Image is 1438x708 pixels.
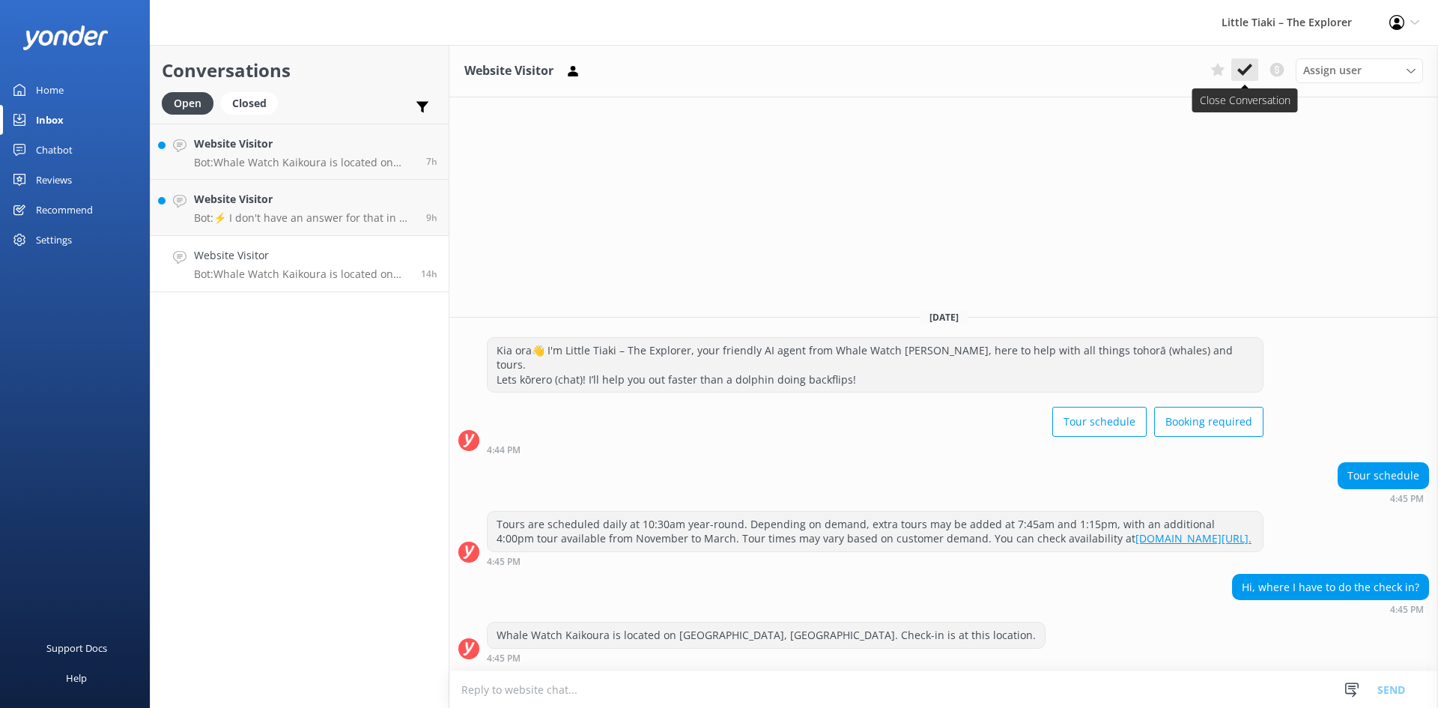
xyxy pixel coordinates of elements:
[1135,531,1252,545] a: [DOMAIN_NAME][URL].
[464,61,553,81] h3: Website Visitor
[194,136,415,152] h4: Website Visitor
[488,512,1263,551] div: Tours are scheduled daily at 10:30am year-round. Depending on demand, extra tours may be added at...
[36,105,64,135] div: Inbox
[426,211,437,224] span: Oct 06 2025 09:28pm (UTC +13:00) Pacific/Auckland
[194,247,410,264] h4: Website Visitor
[36,75,64,105] div: Home
[1390,494,1424,503] strong: 4:45 PM
[151,236,449,292] a: Website VisitorBot:Whale Watch Kaikoura is located on [GEOGRAPHIC_DATA], [GEOGRAPHIC_DATA]. Check...
[36,195,93,225] div: Recommend
[1338,463,1428,488] div: Tour schedule
[487,557,521,566] strong: 4:45 PM
[487,444,1263,455] div: Oct 06 2025 04:44pm (UTC +13:00) Pacific/Auckland
[46,633,107,663] div: Support Docs
[151,124,449,180] a: Website VisitorBot:Whale Watch Kaikoura is located on [GEOGRAPHIC_DATA], [GEOGRAPHIC_DATA]. It is...
[487,653,1046,663] div: Oct 06 2025 04:45pm (UTC +13:00) Pacific/Auckland
[194,211,415,225] p: Bot: ⚡ I don't have an answer for that in my knowledge base. Please try and rephrase your questio...
[151,180,449,236] a: Website VisitorBot:⚡ I don't have an answer for that in my knowledge base. Please try and rephras...
[488,338,1263,393] div: Kia ora👋 I'm Little Tiaki – The Explorer, your friendly AI agent from Whale Watch [PERSON_NAME], ...
[1233,575,1428,600] div: Hi, where I have to do the check in?
[162,56,437,85] h2: Conversations
[36,165,72,195] div: Reviews
[1296,58,1423,82] div: Assign User
[1390,605,1424,614] strong: 4:45 PM
[221,94,285,111] a: Closed
[162,94,221,111] a: Open
[426,155,437,168] span: Oct 06 2025 11:27pm (UTC +13:00) Pacific/Auckland
[1303,62,1362,79] span: Assign user
[920,311,968,324] span: [DATE]
[1052,407,1147,437] button: Tour schedule
[421,267,437,280] span: Oct 06 2025 04:45pm (UTC +13:00) Pacific/Auckland
[487,654,521,663] strong: 4:45 PM
[162,92,213,115] div: Open
[36,135,73,165] div: Chatbot
[66,663,87,693] div: Help
[221,92,278,115] div: Closed
[194,156,415,169] p: Bot: Whale Watch Kaikoura is located on [GEOGRAPHIC_DATA], [GEOGRAPHIC_DATA]. It is the only buil...
[194,267,410,281] p: Bot: Whale Watch Kaikoura is located on [GEOGRAPHIC_DATA], [GEOGRAPHIC_DATA]. Check-in is at this...
[1232,604,1429,614] div: Oct 06 2025 04:45pm (UTC +13:00) Pacific/Auckland
[1338,493,1429,503] div: Oct 06 2025 04:45pm (UTC +13:00) Pacific/Auckland
[22,25,109,50] img: yonder-white-logo.png
[194,191,415,208] h4: Website Visitor
[488,623,1045,648] div: Whale Watch Kaikoura is located on [GEOGRAPHIC_DATA], [GEOGRAPHIC_DATA]. Check-in is at this loca...
[1154,407,1263,437] button: Booking required
[36,225,72,255] div: Settings
[487,556,1263,566] div: Oct 06 2025 04:45pm (UTC +13:00) Pacific/Auckland
[487,446,521,455] strong: 4:44 PM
